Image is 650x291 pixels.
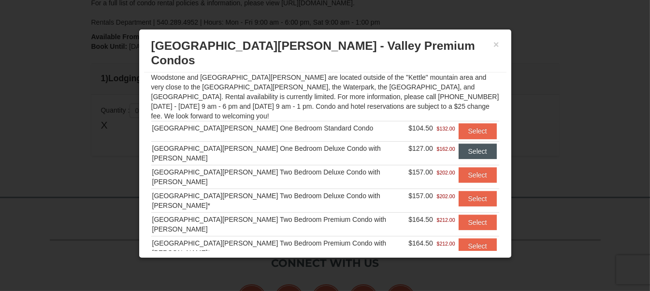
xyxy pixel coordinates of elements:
[152,215,407,234] div: [GEOGRAPHIC_DATA][PERSON_NAME] Two Bedroom Premium Condo with [PERSON_NAME]
[152,191,407,210] div: [GEOGRAPHIC_DATA][PERSON_NAME] Two Bedroom Deluxe Condo with [PERSON_NAME]*
[152,238,407,258] div: [GEOGRAPHIC_DATA][PERSON_NAME] Two Bedroom Premium Condo with [PERSON_NAME]*
[152,144,407,163] div: [GEOGRAPHIC_DATA][PERSON_NAME] One Bedroom Deluxe Condo with [PERSON_NAME]
[408,168,433,176] span: $157.00
[408,216,433,223] span: $164.50
[144,73,506,251] div: Woodstone and [GEOGRAPHIC_DATA][PERSON_NAME] are located outside of the "Kettle" mountain area an...
[152,167,407,187] div: [GEOGRAPHIC_DATA][PERSON_NAME] Two Bedroom Deluxe Condo with [PERSON_NAME]
[152,123,407,133] div: [GEOGRAPHIC_DATA][PERSON_NAME] One Bedroom Standard Condo
[408,239,433,247] span: $164.50
[459,215,497,230] button: Select
[437,215,455,225] span: $212.00
[437,168,455,177] span: $202.00
[493,40,499,49] button: ×
[408,124,433,132] span: $104.50
[459,167,497,183] button: Select
[459,144,497,159] button: Select
[151,39,475,67] span: [GEOGRAPHIC_DATA][PERSON_NAME] - Valley Premium Condos
[437,144,455,154] span: $162.00
[437,191,455,201] span: $202.00
[437,124,455,133] span: $132.00
[459,238,497,254] button: Select
[408,192,433,200] span: $157.00
[459,123,497,139] button: Select
[408,145,433,152] span: $127.00
[437,239,455,248] span: $212.00
[459,191,497,206] button: Select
